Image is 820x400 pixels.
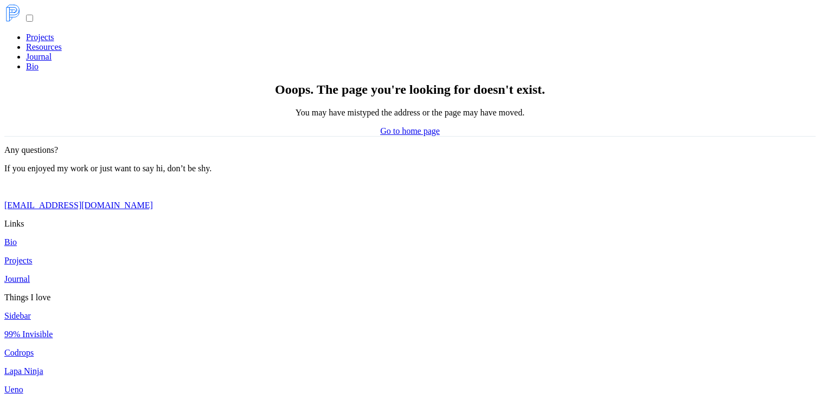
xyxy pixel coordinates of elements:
a: Sidebar [4,311,31,320]
a: Projects [4,256,33,265]
a: Go to home page [380,126,440,136]
a: Lapa Ninja [4,366,43,376]
h2: Ooops. The page you're looking for doesn't exist. [4,82,816,97]
a: 99% Invisible [4,330,53,339]
a: Codrops [4,348,34,357]
p: If you enjoyed my work or just want to say hi, don’t be shy. [4,164,816,173]
a: [EMAIL_ADDRESS][DOMAIN_NAME] [4,201,153,210]
a: Journal [4,274,30,283]
img: Logo [4,4,22,22]
a: Bio [4,237,17,247]
a: Ueno [4,385,23,394]
a: Resources [26,42,62,51]
a: Journal [26,52,52,61]
a: Projects [26,33,54,42]
a: Bio [26,62,39,71]
p: You may have mistyped the address or the page may have moved. [4,108,816,118]
p: Any questions? [4,145,816,155]
p: Links [4,219,816,229]
p: Things I love [4,293,816,302]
